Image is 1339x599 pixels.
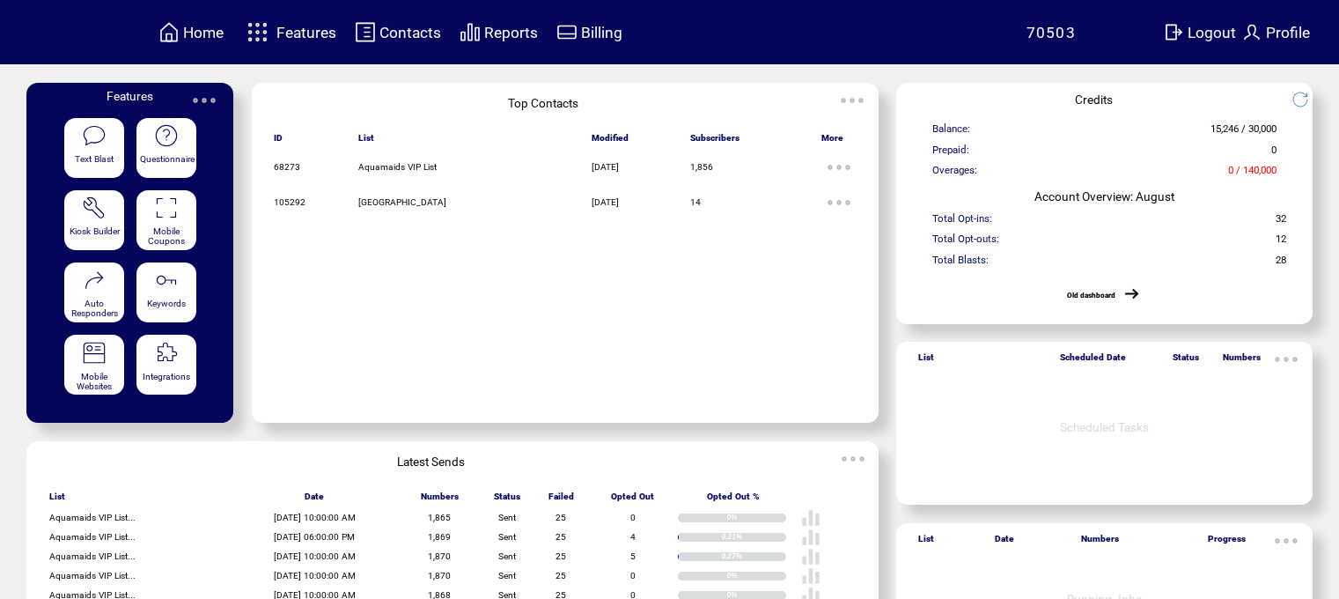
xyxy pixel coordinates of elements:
span: Scheduled Date [1060,352,1126,370]
span: 0 [630,571,636,581]
a: Integrations [136,335,196,396]
img: ellypsis.svg [1269,523,1304,558]
span: Profile [1266,24,1310,41]
span: 1,869 [428,532,451,542]
img: contacts.svg [355,21,376,43]
span: Status [1173,352,1199,370]
span: More [821,133,843,151]
span: Mobile Coupons [148,226,185,246]
img: poll%20-%20white.svg [801,566,820,586]
span: 14 [690,197,701,207]
img: ellypsis.svg [187,83,222,118]
img: profile.svg [1241,21,1262,43]
a: Old dashboard [1067,291,1115,299]
div: 0.21% [722,533,786,542]
a: Profile [1239,18,1313,46]
span: Progress [1208,534,1246,551]
span: Aquamaids VIP List... [49,513,136,522]
span: Total Blasts: [932,254,989,274]
span: Aquamaids VIP List [358,162,437,172]
img: mobile-websites.svg [82,341,107,366]
span: Sent [498,532,516,542]
span: Prepaid: [932,144,969,164]
span: [DATE] [592,162,619,172]
img: coupons.svg [154,196,179,220]
span: Numbers [1081,534,1119,551]
span: Balance: [932,122,970,143]
span: 68273 [274,162,300,172]
span: 105292 [274,197,305,207]
img: auto-responders.svg [82,268,107,292]
a: Features [239,15,339,49]
img: ellypsis.svg [835,441,871,477]
span: 32 [1276,212,1286,233]
span: Billing [581,24,622,41]
img: creidtcard.svg [556,21,578,43]
a: Mobile Websites [64,335,124,396]
span: Account Overview: August [1034,189,1174,203]
img: poll%20-%20white.svg [801,547,820,566]
span: Sent [498,551,516,561]
span: 70503 [1026,24,1077,41]
img: ellypsis.svg [821,185,857,220]
img: refresh.png [1291,91,1322,108]
a: Home [156,18,226,46]
span: 25 [555,532,566,542]
img: text-blast.svg [82,123,107,148]
span: Opted Out [611,492,654,509]
span: Overages: [932,164,977,184]
span: Integrations [143,372,190,381]
span: Reports [484,24,538,41]
span: 25 [555,513,566,522]
span: Contacts [379,24,441,41]
span: 5 [630,551,636,561]
span: List [918,352,934,370]
span: Logout [1188,24,1236,41]
span: Modified [592,133,629,151]
span: Questionnaire [140,154,195,164]
span: Status [494,492,520,509]
a: Kiosk Builder [64,190,124,251]
span: Numbers [421,492,459,509]
img: integrations.svg [154,341,179,366]
a: Keywords [136,263,196,323]
span: Top Contacts [508,96,578,110]
span: Aquamaids VIP List... [49,571,136,581]
span: [DATE] 10:00:00 AM [274,551,356,561]
span: 0 [630,513,636,522]
a: Logout [1160,18,1239,46]
span: Numbers [1223,352,1261,370]
span: Subscribers [690,133,739,151]
span: 0 [1271,144,1276,164]
span: 0 / 140,000 [1228,164,1276,184]
span: Total Opt-ins: [932,212,992,233]
span: List [918,534,934,551]
span: 15,246 / 30,000 [1210,122,1276,143]
img: ellypsis.svg [835,83,870,118]
span: Opted Out % [707,492,760,509]
span: 28 [1276,254,1286,274]
a: Auto Responders [64,263,124,323]
span: Credits [1075,92,1113,107]
span: Auto Responders [71,299,118,318]
span: [DATE] 06:00:00 PM [274,532,355,542]
a: Contacts [352,18,444,46]
a: Text Blast [64,118,124,179]
span: Latest Sends [397,455,465,469]
span: Failed [548,492,574,509]
span: Date [305,492,324,509]
span: 25 [555,571,566,581]
span: Aquamaids VIP List... [49,532,136,542]
span: Text Blast [75,154,114,164]
img: features.svg [242,18,273,47]
a: Mobile Coupons [136,190,196,251]
span: Home [183,24,224,41]
span: 1,870 [428,551,451,561]
div: 0.27% [722,552,786,561]
img: home.svg [158,21,180,43]
span: Mobile Websites [77,372,112,391]
span: Sent [498,571,516,581]
span: [DATE] 10:00:00 AM [274,513,356,522]
span: Date [995,534,1014,551]
span: [DATE] [592,197,619,207]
